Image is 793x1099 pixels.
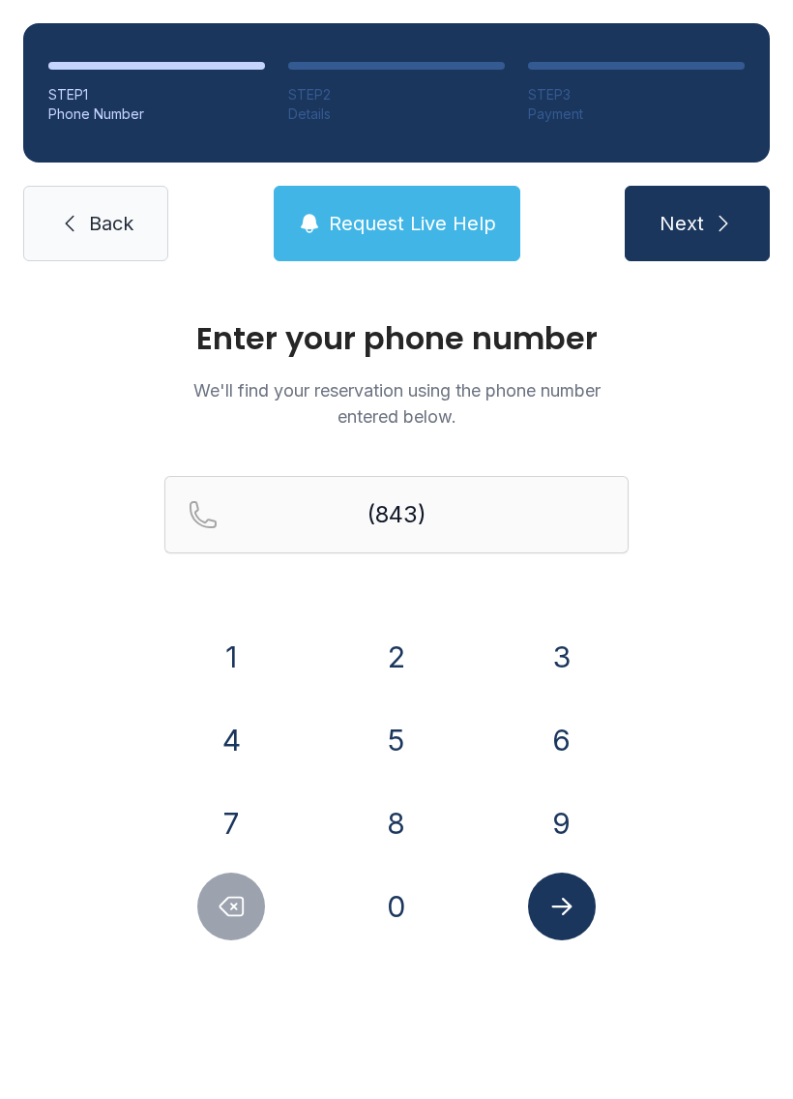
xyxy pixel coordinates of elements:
span: Request Live Help [329,210,496,237]
button: 8 [363,789,430,857]
h1: Enter your phone number [164,323,629,354]
div: Payment [528,104,745,124]
button: Delete number [197,873,265,940]
div: STEP 1 [48,85,265,104]
button: 2 [363,623,430,691]
button: 0 [363,873,430,940]
button: 6 [528,706,596,774]
button: 7 [197,789,265,857]
button: 9 [528,789,596,857]
button: 3 [528,623,596,691]
div: Details [288,104,505,124]
span: Back [89,210,133,237]
button: 4 [197,706,265,774]
button: Submit lookup form [528,873,596,940]
span: Next [660,210,704,237]
div: STEP 3 [528,85,745,104]
button: 1 [197,623,265,691]
div: Phone Number [48,104,265,124]
p: We'll find your reservation using the phone number entered below. [164,377,629,430]
div: STEP 2 [288,85,505,104]
button: 5 [363,706,430,774]
input: Reservation phone number [164,476,629,553]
